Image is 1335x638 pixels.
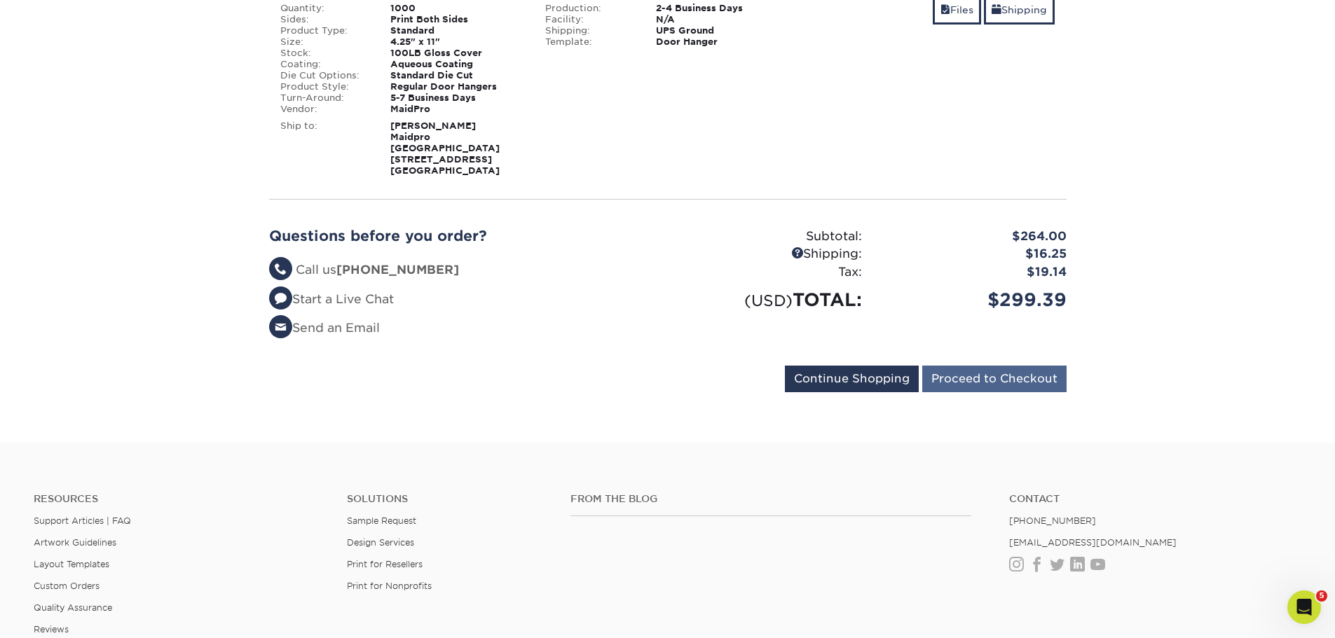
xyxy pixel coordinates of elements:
div: 1000 [380,3,535,14]
div: Door Hanger [645,36,800,48]
input: Proceed to Checkout [922,366,1067,392]
small: (USD) [744,291,793,310]
li: Call us [269,261,657,279]
span: shipping [992,4,1001,15]
a: Start a Live Chat [269,292,394,306]
a: Custom Orders [34,581,100,591]
div: Subtotal: [668,228,872,246]
h2: Questions before you order? [269,228,657,244]
div: Regular Door Hangers [380,81,535,92]
div: Shipping: [535,25,645,36]
h4: From the Blog [570,493,971,505]
div: Product Type: [270,25,381,36]
div: UPS Ground [645,25,800,36]
div: $19.14 [872,263,1077,282]
div: Shipping: [668,245,872,263]
div: 2-4 Business Days [645,3,800,14]
a: Support Articles | FAQ [34,515,131,526]
a: Sample Request [347,515,416,526]
div: $264.00 [872,228,1077,246]
a: Print for Nonprofits [347,581,432,591]
div: Stock: [270,48,381,59]
iframe: Intercom live chat [1287,590,1321,624]
div: TOTAL: [668,286,872,313]
input: Continue Shopping [785,366,919,392]
div: Tax: [668,263,872,282]
h4: Resources [34,493,326,505]
div: Ship to: [270,120,381,176]
div: Coating: [270,59,381,70]
a: Artwork Guidelines [34,537,116,548]
div: Die Cut Options: [270,70,381,81]
a: Quality Assurance [34,602,112,613]
a: [EMAIL_ADDRESS][DOMAIN_NAME] [1009,537,1177,548]
div: Sides: [270,14,381,25]
a: Print for Resellers [347,559,423,569]
div: Turn-Around: [270,92,381,104]
div: Size: [270,36,381,48]
div: MaidPro [380,104,535,115]
div: 4.25" x 11" [380,36,535,48]
div: Vendor: [270,104,381,115]
div: Product Style: [270,81,381,92]
div: Standard Die Cut [380,70,535,81]
div: N/A [645,14,800,25]
strong: [PERSON_NAME] Maidpro [GEOGRAPHIC_DATA] [STREET_ADDRESS] [GEOGRAPHIC_DATA] [390,120,500,176]
span: 5 [1316,590,1327,602]
h4: Solutions [347,493,549,505]
strong: [PHONE_NUMBER] [336,263,459,277]
a: Design Services [347,537,414,548]
div: Standard [380,25,535,36]
div: $299.39 [872,286,1077,313]
div: 5-7 Business Days [380,92,535,104]
a: Contact [1009,493,1301,505]
a: Layout Templates [34,559,109,569]
div: Facility: [535,14,645,25]
span: files [940,4,950,15]
a: [PHONE_NUMBER] [1009,515,1096,526]
div: Production: [535,3,645,14]
div: 100LB Gloss Cover [380,48,535,59]
div: $16.25 [872,245,1077,263]
div: Quantity: [270,3,381,14]
a: Reviews [34,624,69,634]
div: Print Both Sides [380,14,535,25]
a: Send an Email [269,321,380,335]
div: Aqueous Coating [380,59,535,70]
div: Template: [535,36,645,48]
